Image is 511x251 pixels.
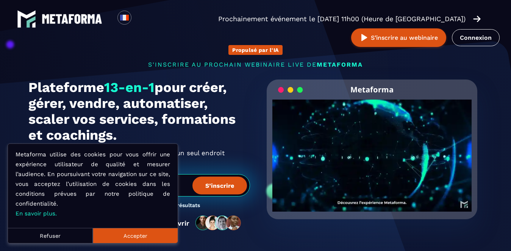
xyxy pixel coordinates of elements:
button: S’inscrire [192,176,247,194]
p: Metaforma utilise des cookies pour vous offrir une expérience utilisateur de qualité et mesurer l... [16,150,170,218]
img: arrow-right [473,15,481,23]
img: logo [42,14,102,24]
a: En savoir plus. [16,210,57,217]
h2: Metaforma [350,80,394,100]
img: loading [278,86,303,94]
img: community-people [193,215,244,231]
button: Accepter [93,228,178,243]
span: 13-en-1 [104,80,155,95]
a: Connexion [452,29,500,46]
button: Refuser [8,228,93,243]
button: S’inscrire au webinaire [351,28,446,47]
input: Search for option [138,14,144,23]
span: METAFORMA [317,61,363,68]
p: s'inscrire au prochain webinaire live de [28,61,483,68]
h1: Plateforme pour créer, gérer, vendre, automatiser, scaler vos services, formations et coachings. [28,80,250,143]
img: fr [120,13,129,22]
img: play [359,33,369,42]
img: logo [17,9,36,28]
video: Your browser does not support the video tag. [272,100,472,199]
p: Prochainement événement le [DATE] 11h00 (Heure de [GEOGRAPHIC_DATA]) [218,14,466,24]
div: Search for option [131,11,150,27]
